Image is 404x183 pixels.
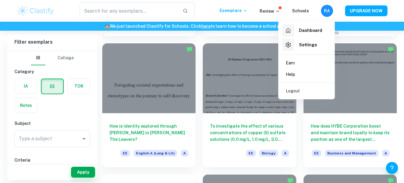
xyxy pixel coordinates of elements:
[299,42,317,48] h6: Settings
[281,23,332,38] a: Dashboard
[281,69,332,80] a: Help
[281,38,332,52] a: Settings
[286,60,295,66] p: Earn
[286,88,300,94] p: Logout
[281,57,332,69] a: Earn
[299,27,322,34] h6: Dashboard
[286,71,295,78] p: Help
